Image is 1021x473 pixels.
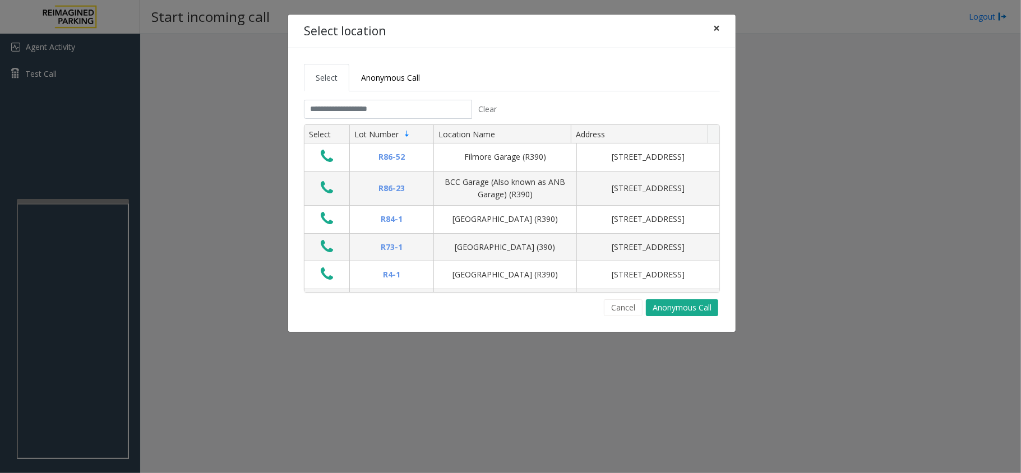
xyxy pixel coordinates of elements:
div: [GEOGRAPHIC_DATA] (R390) [441,268,570,281]
span: Address [576,129,605,140]
div: R73-1 [357,241,427,253]
div: R4-1 [357,268,427,281]
span: Select [316,72,338,83]
div: Filmore Garage (R390) [441,151,570,163]
button: Clear [472,100,503,119]
div: [STREET_ADDRESS] [584,182,713,194]
div: [GEOGRAPHIC_DATA] (390) [441,241,570,253]
div: [STREET_ADDRESS] [584,241,713,253]
ul: Tabs [304,64,720,91]
span: Sortable [403,129,412,138]
div: R86-23 [357,182,427,194]
button: Cancel [604,299,643,316]
span: Lot Number [354,129,399,140]
div: BCC Garage (Also known as ANB Garage) (R390) [441,176,570,201]
button: Anonymous Call [646,299,718,316]
div: [STREET_ADDRESS] [584,268,713,281]
span: × [713,20,720,36]
div: [STREET_ADDRESS] [584,151,713,163]
div: R84-1 [357,213,427,225]
span: Anonymous Call [361,72,420,83]
div: R86-52 [357,151,427,163]
button: Close [705,15,728,42]
th: Select [304,125,349,144]
span: Location Name [438,129,495,140]
div: [STREET_ADDRESS] [584,213,713,225]
div: Data table [304,125,719,292]
h4: Select location [304,22,386,40]
div: [GEOGRAPHIC_DATA] (R390) [441,213,570,225]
